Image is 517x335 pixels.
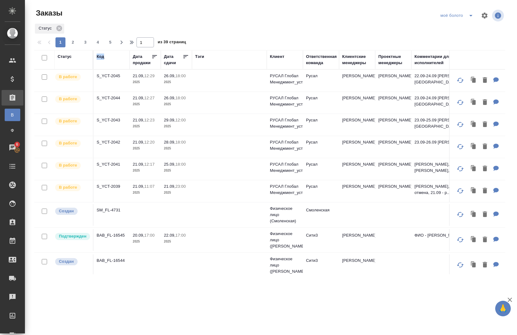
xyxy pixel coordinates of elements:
[105,39,115,45] span: 5
[453,257,468,272] button: Обновить
[468,185,480,197] button: Клонировать
[164,167,189,174] p: 2025
[133,96,144,100] p: 21.09,
[80,37,90,47] button: 3
[133,73,144,78] p: 21.09,
[68,39,78,45] span: 2
[164,145,189,152] p: 2025
[490,208,502,221] button: Для КМ: от КВ: апостиль на оригинал СОР + перевод рус-исп с НЗ; клиентка находится в Мексике, док...
[93,37,103,47] button: 4
[133,123,158,130] p: 2025
[133,184,144,189] p: 21.09,
[133,118,144,122] p: 21.09,
[164,79,189,85] p: 2025
[97,95,127,101] p: S_YCT-2044
[453,73,468,88] button: Обновить
[468,96,480,109] button: Клонировать
[270,139,300,152] p: РУСАЛ Глобал Менеджмент_уст
[490,140,502,153] button: Для ПМ: 23.09-26.09 Пекин, Антон
[339,114,375,136] td: [PERSON_NAME]
[270,54,284,60] div: Клиент
[144,140,155,144] p: 12:20
[35,24,64,34] div: Статус
[339,92,375,114] td: [PERSON_NAME]
[58,54,72,60] div: Статус
[133,79,158,85] p: 2025
[414,95,483,107] p: 23.09-24.09 [PERSON_NAME][GEOGRAPHIC_DATA]
[97,139,127,145] p: S_YCT-2042
[490,163,502,175] button: Для ПМ: Авдей, Фошань, 18.09-24.09
[158,38,186,47] span: из 39 страниц
[59,96,77,102] p: В работе
[175,162,186,167] p: 18:00
[468,118,480,131] button: Клонировать
[453,139,468,154] button: Обновить
[303,158,339,180] td: Русал
[490,234,502,246] button: Для ПМ: ФИО - Фаель Лямис Мохамедовна по нормам пишется «Нормальная анатомия» Для КМ: от КВ: узб-...
[490,96,502,109] button: Для ПМ: 23.09-24.09 Янченко, Пекин
[453,207,468,222] button: Обновить
[270,205,300,224] p: Физическое лицо (Смоленская)
[8,112,17,118] span: В
[375,92,411,114] td: [PERSON_NAME]
[97,73,127,79] p: S_YCT-2045
[270,95,300,107] p: РУСАЛ Глобал Менеджмент_уст
[303,254,339,276] td: Сити3
[55,207,90,215] div: Выставляется автоматически при создании заказа
[492,10,505,21] span: Посмотреть информацию
[414,54,483,66] div: Комментарии для ПМ/исполнителей
[195,54,204,60] div: Тэги
[339,229,375,251] td: [PERSON_NAME]
[490,185,502,197] button: Для ПМ: Гостева, очно: 18 - отмена, 21.09 - работа
[495,301,511,316] button: 🙏
[303,136,339,158] td: Русал
[375,180,411,202] td: [PERSON_NAME]
[105,37,115,47] button: 5
[303,180,339,202] td: Русал
[468,234,480,246] button: Клонировать
[270,256,300,275] p: Физическое лицо ([PERSON_NAME])
[144,233,155,238] p: 17:00
[12,141,22,148] span: 6
[480,259,490,271] button: Удалить
[468,140,480,153] button: Клонировать
[55,161,90,170] div: Выставляет ПМ после принятия заказа от КМа
[270,161,300,174] p: РУСАЛ Глобал Менеджмент_уст
[453,183,468,198] button: Обновить
[133,167,158,174] p: 2025
[133,190,158,196] p: 2025
[68,37,78,47] button: 2
[414,183,483,196] p: [PERSON_NAME], очно: 18 - отмена, 21.09 - р...
[339,180,375,202] td: [PERSON_NAME]
[59,233,86,239] p: Подтвержден
[480,140,490,153] button: Удалить
[303,114,339,136] td: Русал
[414,161,483,174] p: [PERSON_NAME], [PERSON_NAME], 18.09-24.09
[144,184,155,189] p: 11:07
[133,145,158,152] p: 2025
[342,54,372,66] div: Клиентские менеджеры
[339,70,375,92] td: [PERSON_NAME]
[306,54,337,66] div: Ответственная команда
[2,140,23,155] a: 6
[55,95,90,103] div: Выставляет ПМ после принятия заказа от КМа
[59,258,74,265] p: Создан
[133,238,158,245] p: 2025
[375,114,411,136] td: [PERSON_NAME]
[133,54,151,66] div: Дата продажи
[339,136,375,158] td: [PERSON_NAME]
[133,140,144,144] p: 21.09,
[133,233,144,238] p: 20.09,
[303,70,339,92] td: Русал
[164,118,175,122] p: 29.09,
[414,73,483,85] p: 22.09-24.09 [PERSON_NAME][GEOGRAPHIC_DATA]
[375,158,411,180] td: [PERSON_NAME]
[164,162,175,167] p: 25.09,
[270,117,300,130] p: РУСАЛ Глобал Менеджмент_уст
[55,232,90,241] div: Выставляет КМ после уточнения всех необходимых деталей и получения согласия клиента на запуск. С ...
[164,238,189,245] p: 2025
[480,208,490,221] button: Удалить
[59,140,77,146] p: В работе
[468,163,480,175] button: Клонировать
[480,234,490,246] button: Удалить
